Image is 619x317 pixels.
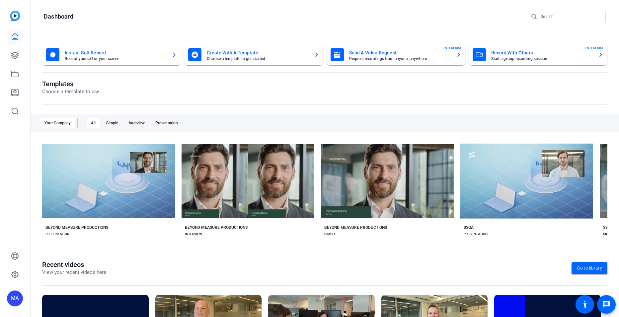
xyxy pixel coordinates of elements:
[541,13,600,21] input: Search
[42,88,100,95] p: Choose a template to use
[87,118,100,128] div: All
[102,118,122,128] div: Simple
[577,265,602,272] span: Go to library
[443,45,462,50] span: ENTERPRISE
[464,225,474,230] div: SSGA
[324,225,387,230] div: BEYOND MEASURE PRODUCTIONS
[185,225,248,230] div: BEYOND MEASURE PRODUCTIONS
[151,118,182,128] div: Presentation
[45,231,69,237] div: PRESENTATION
[491,57,593,61] mat-card-subtitle: Start a group recording session
[603,225,613,230] div: SSGA
[207,57,308,61] mat-card-subtitle: Choose a template to get started
[324,231,336,237] div: SIMPLE
[572,262,607,274] a: Go to library
[207,49,308,57] mat-card-title: Create With A Template
[349,49,451,57] mat-card-title: Send A Video Request
[7,290,23,306] div: MA
[44,13,73,21] h1: Dashboard
[491,49,593,57] mat-card-title: Record With Others
[469,44,607,65] button: Record With OthersStart a group recording sessionENTERPRISE
[42,44,181,65] button: Instant Self RecordRecord yourself or your screen
[585,45,604,50] span: ENTERPRISE
[327,44,465,65] button: Send A Video RequestRequest recordings from anyone, anywhereENTERPRISE
[185,231,202,237] div: INTERVIEW
[464,231,488,237] div: PRESENTATION
[42,80,100,88] h1: Templates
[42,269,106,276] p: View your recent videos here
[581,300,589,308] mat-icon: accessibility
[65,49,166,57] mat-card-title: Instant Self Record
[40,118,75,128] div: Your Company
[65,57,166,61] mat-card-subtitle: Record yourself or your screen
[603,231,615,237] div: SIMPLE
[602,300,610,308] mat-icon: message
[45,225,108,230] div: BEYOND MEASURE PRODUCTIONS
[125,118,149,128] div: Interview
[184,44,323,65] button: Create With A TemplateChoose a template to get started
[10,11,20,21] img: blue-gradient.svg
[349,57,451,61] mat-card-subtitle: Request recordings from anyone, anywhere
[42,261,106,269] h1: Recent videos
